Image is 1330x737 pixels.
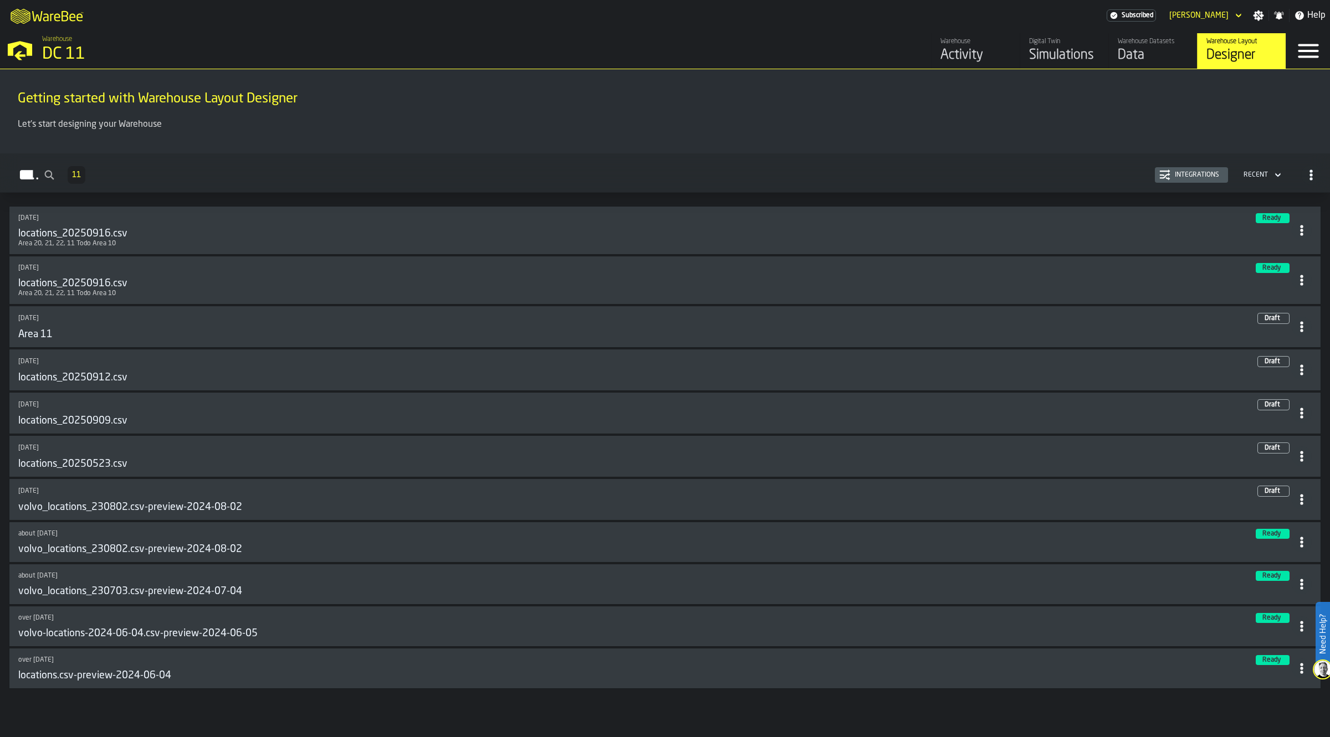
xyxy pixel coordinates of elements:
div: Updated: 9/16/2025, 2:55:01 PM Created: 9/16/2025, 2:49:23 PM [18,264,637,272]
div: status-3 2 [1256,571,1290,581]
div: Updated: 2/14/2025, 10:13:36 AM Created: 7/4/2024, 8:49:17 AM [18,487,638,495]
div: DropdownMenuValue-4 [1244,171,1268,179]
a: link-to-/wh/i/2e91095d-d0fa-471d-87cf-b9f7f81665fc/import/layout/97daaf61-11e2-4a77-bd0c-916a90e0... [18,356,1292,384]
h3: locations_20250916.csv [18,228,127,240]
div: status-0 2 [1257,313,1290,324]
span: 11 [72,171,81,179]
p: Let's start designing your Warehouse [18,118,1312,131]
div: Updated: 9/15/2025, 2:36:46 PM Created: 5/23/2025, 8:08:14 AM [18,315,638,322]
h3: locations_20250909.csv [18,415,127,427]
div: Digital Twin [1029,38,1099,45]
div: Updated: 6/4/2024, 1:17:20 PM Created: 6/4/2024, 1:14:17 PM [18,656,637,664]
div: DropdownMenuValue-4 [1239,168,1283,182]
p: Area 20, 21, 22, 11 Todo Area 10 [18,290,1292,297]
label: button-toggle-Help [1290,9,1330,22]
span: Ready [1262,530,1281,537]
label: button-toggle-Menu [1286,33,1330,69]
h3: locations.csv-preview-2024-06-04 [18,669,171,682]
a: link-to-/wh/i/2e91095d-d0fa-471d-87cf-b9f7f81665fc/layouts/ce0b3ceb-dd5d-4ef8-93d3-3ff9128e26d7 [18,655,1292,682]
a: link-to-/wh/i/2e91095d-d0fa-471d-87cf-b9f7f81665fc/layouts/e6b48796-b1ac-4909-8091-7d600bb9eef8 [18,529,1292,555]
span: Draft [1265,445,1280,451]
div: DropdownMenuValue-Kim Jonsson [1165,9,1244,22]
div: Warehouse [940,38,1011,45]
h3: locations_20250912.csv [18,372,127,384]
span: Ready [1262,265,1281,271]
label: Need Help? [1317,603,1329,665]
h3: volvo_locations_230802.csv-preview-2024-08-02 [18,543,242,555]
span: Draft [1265,315,1280,322]
a: link-to-/wh/i/2e91095d-d0fa-471d-87cf-b9f7f81665fc/simulations [1020,33,1108,69]
h3: volvo-locations-2024-06-04.csv-preview-2024-06-05 [18,627,258,640]
a: link-to-/wh/i/2e91095d-d0fa-471d-87cf-b9f7f81665fc/layouts/857c84a4-9360-4cea-b5eb-fe36fe3f33f0 [18,263,1292,297]
h2: Sub Title [18,88,1312,90]
span: Draft [1265,358,1280,365]
a: link-to-/wh/i/2e91095d-d0fa-471d-87cf-b9f7f81665fc/feed/ [931,33,1020,69]
div: Menu Subscription [1107,9,1156,22]
div: Warehouse Datasets [1118,38,1188,45]
span: Ready [1262,573,1281,579]
h3: locations_20250916.csv [18,277,127,290]
a: link-to-/wh/i/2e91095d-d0fa-471d-87cf-b9f7f81665fc/designer [1197,33,1286,69]
span: Draft [1265,488,1280,494]
a: link-to-/wh/i/2e91095d-d0fa-471d-87cf-b9f7f81665fc/import/layout/d77ea9fd-d8cb-4854-b9a4-bcedf1f6... [18,442,1292,470]
div: Designer [1206,47,1277,64]
a: link-to-/wh/i/2e91095d-d0fa-471d-87cf-b9f7f81665fc/layouts/a606e553-30c8-4c70-a532-e1a1871b1c72 [18,613,1292,640]
a: link-to-/wh/i/2e91095d-d0fa-471d-87cf-b9f7f81665fc/import/layout/f51d8b1e-8eb0-4a62-89e0-a637bc11... [18,486,1292,513]
div: Updated: 9/12/2025, 12:55:09 PM Created: 9/9/2025, 12:57:26 PM [18,401,638,409]
div: Updated: 8/2/2024, 9:04:43 AM Created: 8/2/2024, 9:02:03 AM [18,530,637,538]
div: Data [1118,47,1188,64]
span: Getting started with Warehouse Layout Designer [18,90,298,108]
div: Updated: 9/12/2025, 4:21:28 PM Created: 9/12/2025, 2:06:43 PM [18,358,638,365]
label: button-toggle-Notifications [1269,10,1289,21]
div: status-0 2 [1257,442,1290,453]
a: link-to-/wh/i/2e91095d-d0fa-471d-87cf-b9f7f81665fc/data [1108,33,1197,69]
div: Updated: 9/12/2025, 9:11:56 AM Created: 5/23/2025, 8:20:17 AM [18,444,638,452]
div: status-0 2 [1257,356,1290,367]
span: Ready [1262,657,1281,663]
div: Integrations [1170,171,1224,179]
div: Updated: 6/11/2024, 3:54:24 PM Created: 6/11/2024, 3:52:02 PM [18,614,637,622]
a: link-to-/wh/i/2e91095d-d0fa-471d-87cf-b9f7f81665fc/import/layout/09037675-a1a2-4467-9dfb-e5f5d723... [18,399,1292,427]
div: Updated: 9/17/2025, 11:22:54 AM Created: 9/17/2025, 11:17:10 AM [18,214,637,222]
div: Updated: 7/4/2024, 10:50:50 AM Created: 7/4/2024, 10:48:14 AM [18,572,637,580]
button: button-Integrations [1155,167,1228,183]
div: status-3 2 [1256,263,1290,273]
div: DropdownMenuValue-Kim Jonsson [1169,11,1229,20]
div: status-0 2 [1257,486,1290,497]
div: title-Getting started with Warehouse Layout Designer [9,78,1321,118]
div: status-3 2 [1256,213,1290,223]
a: link-to-/wh/i/2e91095d-d0fa-471d-87cf-b9f7f81665fc/import/layout/569c8bf6-dc3c-45e4-92d6-28676b7e... [18,313,1292,341]
div: ButtonLoadMore-Load More-Prev-First-Last [63,166,90,184]
div: Simulations [1029,47,1099,64]
span: Help [1307,9,1326,22]
h3: locations_20250523.csv [18,458,127,470]
div: status-0 2 [1257,399,1290,410]
div: Activity [940,47,1011,64]
span: Ready [1262,215,1281,221]
span: Ready [1262,615,1281,621]
span: Subscribed [1122,12,1153,19]
span: Warehouse [42,35,72,43]
a: link-to-/wh/i/2e91095d-d0fa-471d-87cf-b9f7f81665fc/layouts/68b46a67-4c5b-4eaa-93e2-122357bf3abe [18,571,1292,597]
h3: Area 11 [18,328,53,341]
span: Draft [1265,401,1280,408]
p: Area 20, 21, 22, 11 Todo Area 10 [18,240,1292,248]
div: DC 11 [42,44,341,64]
div: Warehouse Layout [1206,38,1277,45]
a: link-to-/wh/i/2e91095d-d0fa-471d-87cf-b9f7f81665fc/settings/billing [1107,9,1156,22]
h3: volvo_locations_230703.csv-preview-2024-07-04 [18,585,242,597]
a: link-to-/wh/i/2e91095d-d0fa-471d-87cf-b9f7f81665fc/layouts/bf82a176-4674-45ba-922a-e57340929b01 [18,213,1292,248]
h3: volvo_locations_230802.csv-preview-2024-08-02 [18,501,242,513]
div: status-3 2 [1256,613,1290,623]
div: status-3 2 [1256,529,1290,539]
div: status-3 2 [1256,655,1290,665]
label: button-toggle-Settings [1249,10,1268,21]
